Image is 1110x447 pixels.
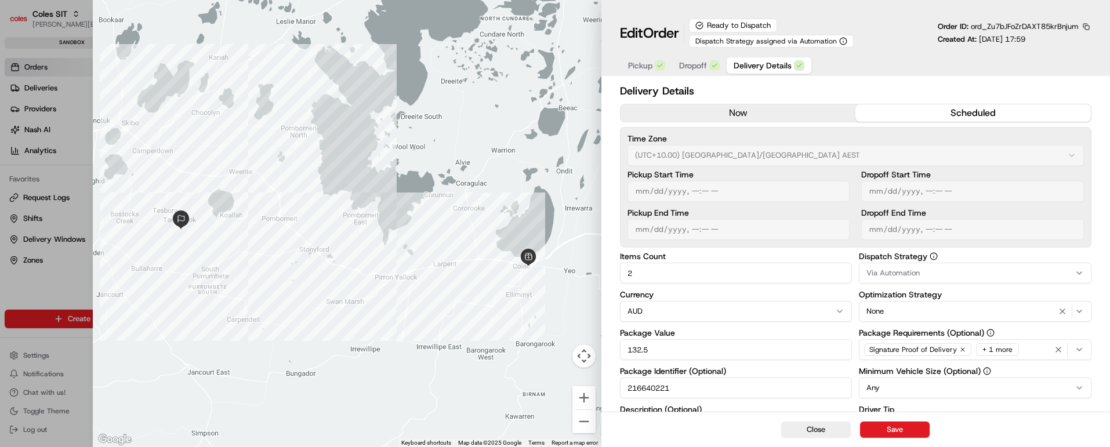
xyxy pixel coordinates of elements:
[627,209,850,217] label: Pickup End Time
[572,344,596,368] button: Map camera controls
[859,367,1091,375] label: Minimum Vehicle Size (Optional)
[986,329,995,337] button: Package Requirements (Optional)
[115,197,140,205] span: Pylon
[859,301,1091,322] button: None
[859,263,1091,284] button: Via Automation
[620,252,853,260] label: Items Count
[983,367,991,375] button: Minimum Vehicle Size (Optional)
[620,24,679,42] h1: Edit
[96,432,134,447] a: Open this area in Google Maps (opens a new window)
[572,410,596,433] button: Zoom out
[689,19,777,32] div: Ready to Dispatch
[866,306,884,317] span: None
[859,329,1091,337] label: Package Requirements (Optional)
[866,268,920,278] span: Via Automation
[689,35,854,48] button: Dispatch Strategy assigned via Automation
[979,34,1025,44] span: [DATE] 17:59
[12,12,35,35] img: Nash
[930,252,938,260] button: Dispatch Strategy
[781,421,851,438] button: Close
[620,405,853,413] label: Description (Optional)
[861,209,1084,217] label: Dropoff End Time
[620,339,853,360] input: Enter package value
[860,421,930,438] button: Save
[82,196,140,205] a: Powered byPylon
[869,345,957,354] span: Signature Proof of Delivery
[938,21,1079,32] p: Order ID:
[620,83,1091,99] h2: Delivery Details
[620,290,853,299] label: Currency
[620,377,853,398] input: Enter package identifier
[39,111,190,122] div: Start new chat
[859,290,1091,299] label: Optimization Strategy
[620,263,853,284] input: Enter items count
[620,329,853,337] label: Package Value
[855,104,1091,122] button: scheduled
[971,21,1079,31] span: ord_Zu7bJFoZrDAXT85krBnjum
[627,135,1084,143] label: Time Zone
[12,169,21,179] div: 📗
[197,114,211,128] button: Start new chat
[39,122,147,132] div: We're available if you need us!
[12,111,32,132] img: 1736555255976-a54dd68f-1ca7-489b-9aae-adbdc363a1c4
[695,37,837,46] span: Dispatch Strategy assigned via Automation
[98,169,107,179] div: 💻
[93,163,191,184] a: 💻API Documentation
[96,432,134,447] img: Google
[976,343,1019,356] div: + 1 more
[620,367,853,375] label: Package Identifier (Optional)
[938,34,1025,45] p: Created At:
[458,439,521,446] span: Map data ©2025 Google
[679,60,707,71] span: Dropoff
[401,439,451,447] button: Keyboard shortcuts
[30,75,191,87] input: Clear
[861,170,1084,179] label: Dropoff Start Time
[643,24,679,42] span: Order
[7,163,93,184] a: 📗Knowledge Base
[552,439,598,446] a: Report a map error
[859,405,1091,413] label: Driver Tip
[572,386,596,409] button: Zoom in
[859,339,1091,360] button: Signature Proof of Delivery+ 1 more
[528,439,545,446] a: Terms
[859,252,1091,260] label: Dispatch Strategy
[23,168,89,180] span: Knowledge Base
[734,60,792,71] span: Delivery Details
[627,170,850,179] label: Pickup Start Time
[628,60,652,71] span: Pickup
[12,46,211,65] p: Welcome 👋
[621,104,856,122] button: now
[110,168,186,180] span: API Documentation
